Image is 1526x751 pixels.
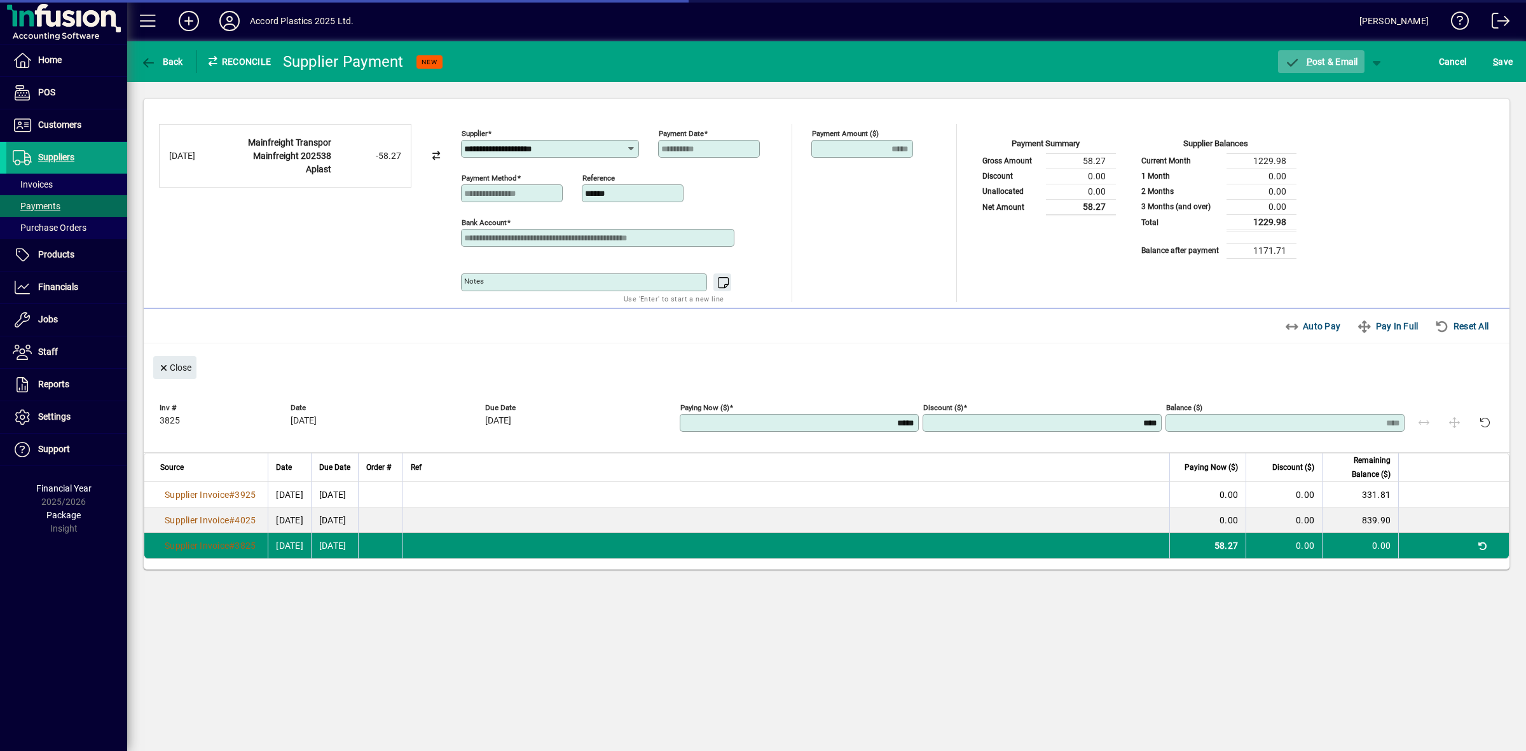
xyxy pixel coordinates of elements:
[1220,515,1238,525] span: 0.00
[624,291,724,306] mat-hint: Use 'Enter' to start a new line
[1362,515,1391,525] span: 839.90
[229,515,235,525] span: #
[411,460,422,474] span: Ref
[582,174,615,183] mat-label: Reference
[976,184,1046,199] td: Unallocated
[1330,453,1391,481] span: Remaining Balance ($)
[38,444,70,454] span: Support
[1135,137,1296,153] div: Supplier Balances
[1296,490,1314,500] span: 0.00
[6,272,127,303] a: Financials
[38,314,58,324] span: Jobs
[160,488,260,502] a: Supplier Invoice#3925
[229,541,235,551] span: #
[1441,3,1469,44] a: Knowledge Base
[160,513,260,527] a: Supplier Invoice#4025
[976,199,1046,215] td: Net Amount
[1135,184,1227,199] td: 2 Months
[1135,199,1227,214] td: 3 Months (and over)
[229,490,235,500] span: #
[1352,315,1423,338] button: Pay In Full
[1493,52,1513,72] span: ave
[36,483,92,493] span: Financial Year
[13,179,53,189] span: Invoices
[160,416,180,426] span: 3825
[1227,199,1296,214] td: 0.00
[13,201,60,211] span: Payments
[235,515,256,525] span: 4025
[1279,315,1346,338] button: Auto Pay
[1429,315,1494,338] button: Reset All
[6,195,127,217] a: Payments
[1493,57,1498,67] span: S
[812,129,879,138] mat-label: Payment Amount ($)
[1482,3,1510,44] a: Logout
[276,515,303,525] span: [DATE]
[976,137,1116,153] div: Payment Summary
[1359,11,1429,31] div: [PERSON_NAME]
[1166,403,1202,412] mat-label: Balance ($)
[485,404,676,412] span: Due Date
[6,434,127,465] a: Support
[160,460,184,474] span: Source
[1046,199,1116,215] td: 58.27
[150,361,200,373] app-page-header-button: Close
[976,153,1046,169] td: Gross Amount
[1357,316,1418,336] span: Pay In Full
[1372,541,1391,551] span: 0.00
[38,379,69,389] span: Reports
[248,137,331,174] strong: Mainfreight Transpor Mainfreight 202538 Aplast
[1296,515,1314,525] span: 0.00
[485,416,511,426] span: [DATE]
[13,223,86,233] span: Purchase Orders
[235,541,256,551] span: 3825
[153,356,196,379] button: Close
[38,87,55,97] span: POS
[137,50,186,73] button: Back
[1284,316,1341,336] span: Auto Pay
[38,249,74,259] span: Products
[1046,184,1116,199] td: 0.00
[366,460,391,474] span: Order #
[462,129,488,138] mat-label: Supplier
[6,304,127,336] a: Jobs
[1227,184,1296,199] td: 0.00
[1214,541,1238,551] span: 58.27
[127,50,197,73] app-page-header-button: Back
[1227,243,1296,258] td: 1171.71
[38,55,62,65] span: Home
[283,52,404,72] div: Supplier Payment
[276,541,303,551] span: [DATE]
[158,357,191,378] span: Close
[1469,408,1500,438] button: Reset this payment
[46,510,81,520] span: Package
[250,11,354,31] div: Accord Plastics 2025 Ltd.
[38,152,74,162] span: Suppliers
[168,10,209,32] button: Add
[1278,50,1364,73] button: Post & Email
[1227,169,1296,184] td: 0.00
[462,218,507,227] mat-label: Bank Account
[160,404,287,412] span: Inv #
[659,129,704,138] mat-label: Payment Date
[6,401,127,433] a: Settings
[464,277,484,286] mat-label: Notes
[1362,490,1391,500] span: 331.81
[1227,153,1296,169] td: 1229.98
[6,45,127,76] a: Home
[209,10,250,32] button: Profile
[38,411,71,422] span: Settings
[38,282,78,292] span: Financials
[6,336,127,368] a: Staff
[923,403,963,412] mat-label: Discount ($)
[1185,460,1238,474] span: Paying Now ($)
[38,120,81,130] span: Customers
[1135,243,1227,258] td: Balance after payment
[6,77,127,109] a: POS
[976,169,1046,184] td: Discount
[319,460,350,474] span: Due Date
[141,57,183,67] span: Back
[1490,50,1516,73] button: Save
[1046,169,1116,184] td: 0.00
[1284,57,1358,67] span: ost & Email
